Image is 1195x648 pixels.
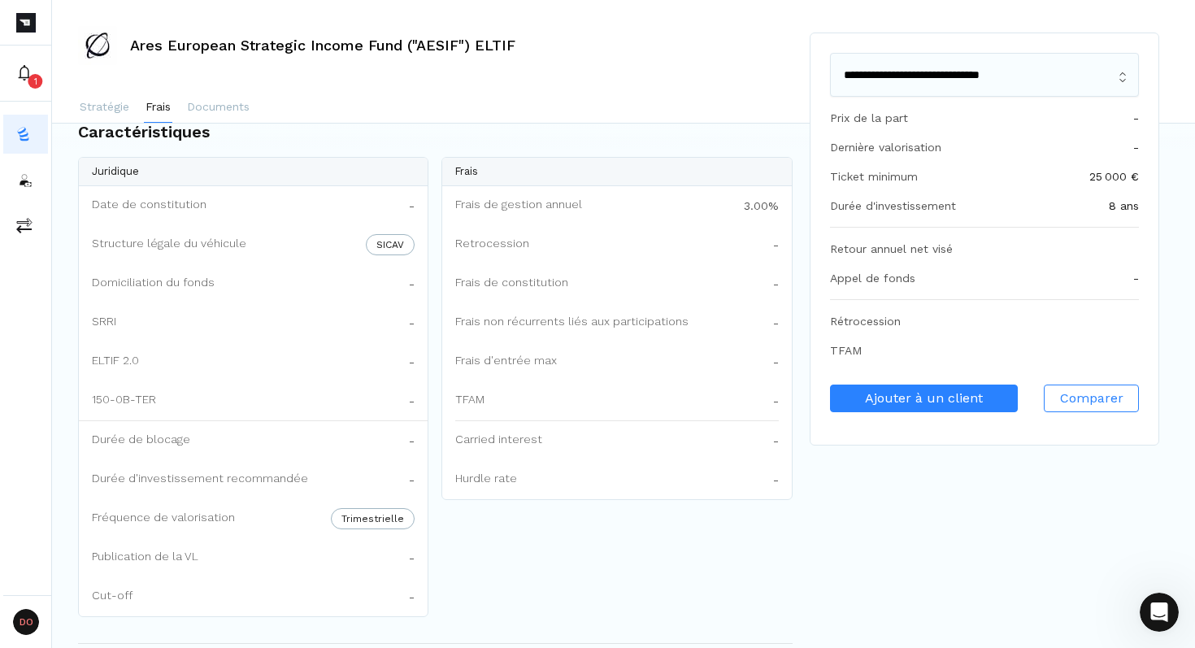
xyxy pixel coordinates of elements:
button: funds [3,115,48,154]
span: - [409,393,415,409]
div: - [1133,110,1139,126]
span: 3.00% [744,198,779,214]
button: Comparer [1044,385,1139,412]
span: Carried interest [455,431,542,447]
div: 8 ans [1109,198,1139,214]
span: TFAM [455,391,485,407]
span: - [409,589,415,605]
div: Ticket minimum [830,168,918,185]
span: Fréquence de valorisation [92,509,235,525]
span: Publication de la VL [92,548,198,564]
p: Frais [146,98,171,115]
p: SICAV [366,234,415,255]
div: 25 000 € [1089,168,1139,185]
img: Ares European Strategic Income Fund ("AESIF") ELTIF [78,26,117,65]
span: - [773,315,779,331]
div: Rétrocession [830,313,901,329]
span: - [409,198,415,214]
span: - [773,472,779,488]
span: - [773,354,779,370]
span: Structure légale du véhicule [92,235,246,251]
button: Ajouter à un client [830,385,1018,412]
span: - [773,393,779,409]
span: - [409,276,415,292]
span: - [773,237,779,253]
div: Appel de fonds [830,270,915,286]
span: Durée de blocage [92,431,190,447]
span: Domiciliation du fonds [92,274,215,290]
span: Hurdle rate [455,470,517,486]
p: Documents [187,98,250,115]
span: SRRI [92,313,116,329]
span: Durée d'investissement recommandée [92,470,308,486]
img: investors [16,172,33,188]
p: 1 [34,75,37,88]
span: Frais de constitution [455,274,568,290]
div: Dernière valorisation [830,139,941,155]
span: DO [13,609,39,635]
span: - [409,354,415,370]
span: - [409,550,415,566]
span: ELTIF 2.0 [92,352,139,368]
span: - [773,433,779,449]
div: Durée d'investissement [830,198,956,214]
p: Stratégie [80,98,129,115]
img: commissions [16,217,33,233]
iframe: Intercom live chat [1140,593,1179,632]
span: Frais d'entrée max [455,352,557,368]
h3: Frais [455,163,478,179]
span: Retrocession [455,235,529,251]
span: - [409,472,415,488]
button: investors [3,160,48,199]
div: - [1133,270,1139,286]
h1: Caractéristiques [78,120,793,144]
div: Retour annuel net visé [830,241,953,257]
span: Frais de gestion annuel [455,196,582,212]
span: - [409,433,415,449]
span: Date de constitution [92,196,206,212]
button: commissions [3,206,48,245]
div: - [1133,139,1139,155]
img: funds [16,126,33,142]
button: 1 [3,54,48,93]
span: Cut-off [92,587,133,603]
span: Frais non récurrents liés aux participations [455,313,689,329]
div: Prix de la part [830,110,908,126]
span: 150-0B-TER [92,391,156,407]
span: - [773,276,779,292]
div: TFAM [830,342,862,359]
p: Trimestrielle [331,508,415,529]
span: - [409,315,415,331]
h3: Juridique [92,163,139,179]
h3: Ares European Strategic Income Fund ("AESIF") ELTIF [130,38,515,53]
